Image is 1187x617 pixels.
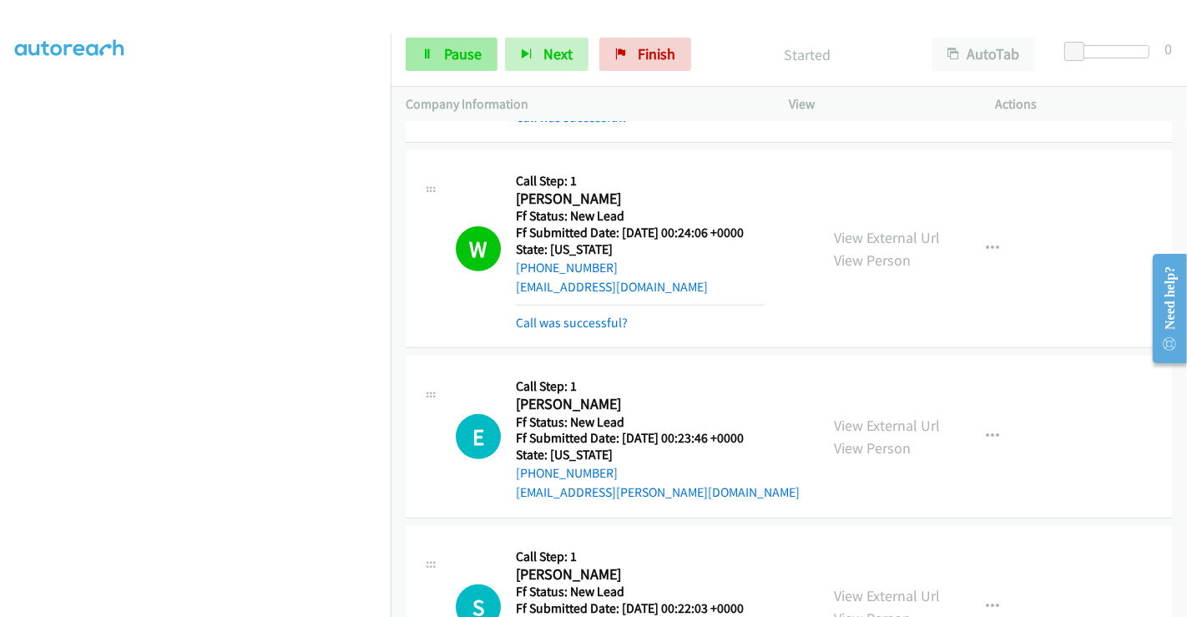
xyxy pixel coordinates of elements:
[516,584,765,600] h5: Ff Status: New Lead
[834,228,940,247] a: View External Url
[516,414,800,431] h5: Ff Status: New Lead
[516,600,765,617] h5: Ff Submitted Date: [DATE] 00:22:03 +0000
[456,226,501,271] h1: W
[1164,38,1172,60] div: 0
[834,416,940,435] a: View External Url
[1073,45,1149,58] div: Delay between calls (in seconds)
[599,38,691,71] a: Finish
[834,250,911,270] a: View Person
[516,260,618,276] a: [PHONE_NUMBER]
[516,109,628,125] a: Call was successful?
[1139,242,1187,375] iframe: Resource Center
[516,395,765,414] h2: [PERSON_NAME]
[543,44,573,63] span: Next
[834,438,911,458] a: View Person
[456,414,501,459] div: The call is yet to be attempted
[996,94,1173,114] p: Actions
[516,279,708,295] a: [EMAIL_ADDRESS][DOMAIN_NAME]
[406,94,759,114] p: Company Information
[516,378,800,395] h5: Call Step: 1
[932,38,1035,71] button: AutoTab
[505,38,588,71] button: Next
[516,241,765,258] h5: State: [US_STATE]
[444,44,482,63] span: Pause
[516,549,765,565] h5: Call Step: 1
[516,484,800,500] a: [EMAIL_ADDRESS][PERSON_NAME][DOMAIN_NAME]
[456,414,501,459] h1: E
[516,208,765,225] h5: Ff Status: New Lead
[406,38,498,71] a: Pause
[516,465,618,481] a: [PHONE_NUMBER]
[516,225,765,241] h5: Ff Submitted Date: [DATE] 00:24:06 +0000
[516,190,765,209] h2: [PERSON_NAME]
[834,586,940,605] a: View External Url
[516,447,800,463] h5: State: [US_STATE]
[714,43,902,66] p: Started
[516,173,765,190] h5: Call Step: 1
[516,565,765,584] h2: [PERSON_NAME]
[638,44,675,63] span: Finish
[789,94,966,114] p: View
[516,315,628,331] a: Call was successful?
[516,430,800,447] h5: Ff Submitted Date: [DATE] 00:23:46 +0000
